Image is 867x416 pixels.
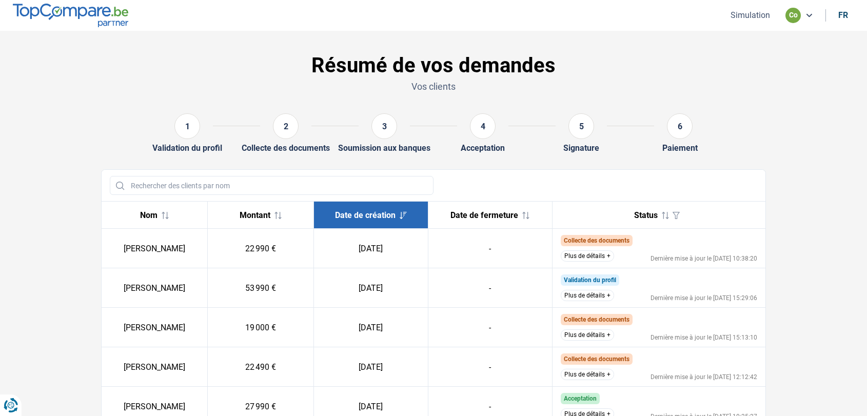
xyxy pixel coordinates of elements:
td: 22 990 € [208,229,314,268]
div: Validation du profil [152,143,222,153]
div: Dernière mise à jour le [DATE] 12:12:42 [651,374,757,380]
img: TopCompare.be [13,4,128,27]
span: Status [634,210,658,220]
span: Date de fermeture [450,210,518,220]
td: 22 490 € [208,347,314,387]
div: 5 [568,113,594,139]
div: Signature [563,143,599,153]
span: Collecte des documents [564,355,629,363]
td: - [428,229,552,268]
h1: Résumé de vos demandes [101,53,766,78]
p: Vos clients [101,80,766,93]
span: Validation du profil [564,276,616,284]
td: 19 000 € [208,308,314,347]
div: 4 [470,113,496,139]
td: - [428,347,552,387]
td: [PERSON_NAME] [102,308,208,347]
div: Dernière mise à jour le [DATE] 10:38:20 [651,255,757,262]
div: co [785,8,801,23]
button: Plus de détails [561,369,614,380]
div: 3 [371,113,397,139]
td: 53 990 € [208,268,314,308]
div: Dernière mise à jour le [DATE] 15:29:06 [651,295,757,301]
div: Collecte des documents [242,143,330,153]
div: Soumission aux banques [338,143,430,153]
span: Montant [240,210,270,220]
td: [DATE] [313,308,428,347]
span: Date de création [335,210,396,220]
div: 6 [667,113,693,139]
div: Paiement [662,143,698,153]
td: [DATE] [313,347,428,387]
div: 2 [273,113,299,139]
td: [DATE] [313,229,428,268]
td: - [428,268,552,308]
td: [DATE] [313,268,428,308]
td: [PERSON_NAME] [102,347,208,387]
span: Acceptation [564,395,597,402]
td: [PERSON_NAME] [102,268,208,308]
button: Plus de détails [561,250,614,262]
td: - [428,308,552,347]
div: Acceptation [461,143,505,153]
button: Plus de détails [561,329,614,341]
span: Collecte des documents [564,316,629,323]
input: Rechercher des clients par nom [110,176,433,195]
div: Dernière mise à jour le [DATE] 15:13:10 [651,334,757,341]
div: 1 [174,113,200,139]
button: Plus de détails [561,290,614,301]
span: Nom [140,210,157,220]
button: Simulation [727,10,773,21]
div: fr [838,10,848,20]
span: Collecte des documents [564,237,629,244]
td: [PERSON_NAME] [102,229,208,268]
